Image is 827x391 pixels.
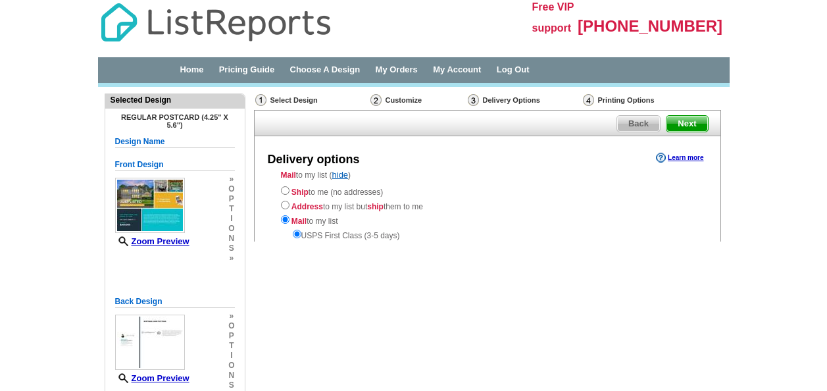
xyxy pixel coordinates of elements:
[656,153,703,163] a: Learn more
[370,94,382,106] img: Customize
[228,311,234,321] span: »
[115,178,185,233] img: small-thumb.jpg
[468,94,479,106] img: Delivery Options
[367,202,384,211] strong: ship
[291,217,307,226] strong: Mail
[254,93,369,110] div: Select Design
[115,159,235,171] h5: Front Design
[291,188,309,197] strong: Ship
[228,244,234,253] span: s
[228,234,234,244] span: n
[290,65,361,74] a: Choose A Design
[376,65,418,74] a: My Orders
[268,151,360,169] div: Delivery options
[532,1,574,34] span: Free VIP support
[115,136,235,148] h5: Design Name
[255,169,720,242] div: to my list ( )
[228,184,234,194] span: o
[115,315,185,370] img: small-thumb.jpg
[578,17,722,35] span: [PHONE_NUMBER]
[115,296,235,308] h5: Back Design
[281,170,296,180] strong: Mail
[466,93,582,110] div: Delivery Options
[583,94,594,106] img: Printing Options & Summary
[332,170,349,180] a: hide
[281,227,694,242] div: USPS First Class (3-5 days)
[433,65,481,74] a: My Account
[281,184,694,242] div: to me (no addresses) to my list but them to me to my list
[228,214,234,224] span: i
[255,94,266,106] img: Select Design
[219,65,275,74] a: Pricing Guide
[497,65,530,74] a: Log Out
[180,65,203,74] a: Home
[617,116,660,132] span: Back
[582,93,699,107] div: Printing Options
[105,94,245,106] div: Selected Design
[228,194,234,204] span: p
[115,373,189,383] a: Zoom Preview
[228,380,234,390] span: s
[228,253,234,263] span: »
[228,174,234,184] span: »
[228,204,234,214] span: t
[291,202,323,211] strong: Address
[115,113,235,129] h4: Regular Postcard (4.25" x 5.6")
[228,371,234,380] span: n
[228,351,234,361] span: i
[616,115,661,132] a: Back
[228,361,234,371] span: o
[228,224,234,234] span: o
[228,321,234,331] span: o
[228,331,234,341] span: p
[666,116,707,132] span: Next
[369,93,466,107] div: Customize
[228,341,234,351] span: t
[115,236,189,246] a: Zoom Preview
